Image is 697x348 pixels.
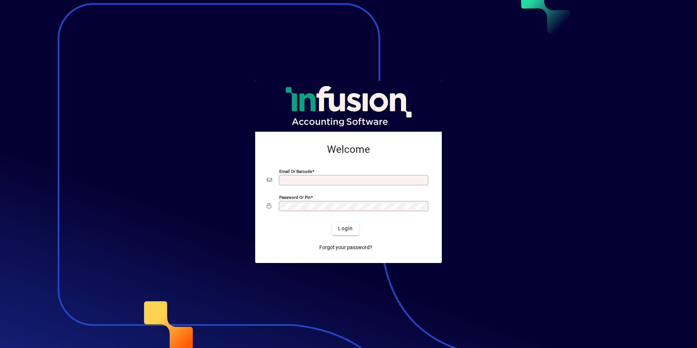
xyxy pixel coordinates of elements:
button: Login [332,222,359,235]
h2: Welcome [267,143,430,156]
span: Forgot your password? [319,244,372,251]
mat-label: Email or Barcode [279,169,312,174]
a: Forgot your password? [316,241,375,254]
mat-label: Password or Pin [279,194,311,200]
span: Login [338,225,353,232]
